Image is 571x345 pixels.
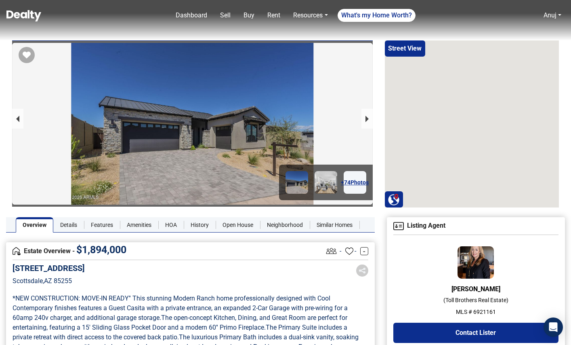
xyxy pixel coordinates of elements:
[393,222,558,230] h4: Listing Agent
[6,10,41,21] img: Dealty - Buy, Sell & Rent Homes
[361,109,373,129] button: next slide / item
[340,246,341,256] span: -
[344,171,366,194] a: +74Photos
[13,314,349,331] span: The open-concept Kitchen, Dining, and Great Room are perfect for entertaining, featuring a 15' Sl...
[53,217,84,233] a: Details
[12,109,23,129] button: previous slide / item
[290,7,331,23] a: Resources
[13,324,349,341] span: The Primary Suite includes a private retreat with direct access to the covered back patio .
[13,247,21,255] img: Overview
[13,276,85,286] p: Scottsdale , AZ 85255
[388,193,400,205] img: Search Homes at Dealty
[315,171,337,194] img: Image
[13,294,349,322] span: *NEW CONSTRUCTION: MOVE-IN READY'' This stunning Modern Ranch home professionally designed with C...
[158,217,184,233] a: HOA
[355,246,356,256] span: -
[13,263,85,273] h5: [STREET_ADDRESS]
[540,7,565,23] a: Anuj
[458,246,494,279] img: Agent
[172,7,210,23] a: Dashboard
[216,217,260,233] a: Open House
[16,217,53,233] a: Overview
[285,171,308,194] img: Image
[393,222,404,230] img: Agent
[84,217,120,233] a: Features
[345,247,353,255] img: Favourites
[338,9,416,22] a: What's my Home Worth?
[360,247,368,255] a: -
[393,323,558,343] button: Contact Lister
[393,285,558,293] h6: [PERSON_NAME]
[324,244,338,258] img: Listing View
[264,7,283,23] a: Rent
[544,11,556,19] a: Anuj
[217,7,234,23] a: Sell
[260,217,310,233] a: Neighborhood
[310,217,359,233] a: Similar Homes
[544,317,563,337] div: Open Intercom Messenger
[76,244,126,256] span: $ 1,894,000
[184,217,216,233] a: History
[393,308,558,316] p: MLS # 6921161
[393,296,558,305] p: ( Toll Brothers Real Estate )
[13,247,324,256] h4: Estate Overview -
[120,217,158,233] a: Amenities
[240,7,258,23] a: Buy
[385,40,425,57] button: Street View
